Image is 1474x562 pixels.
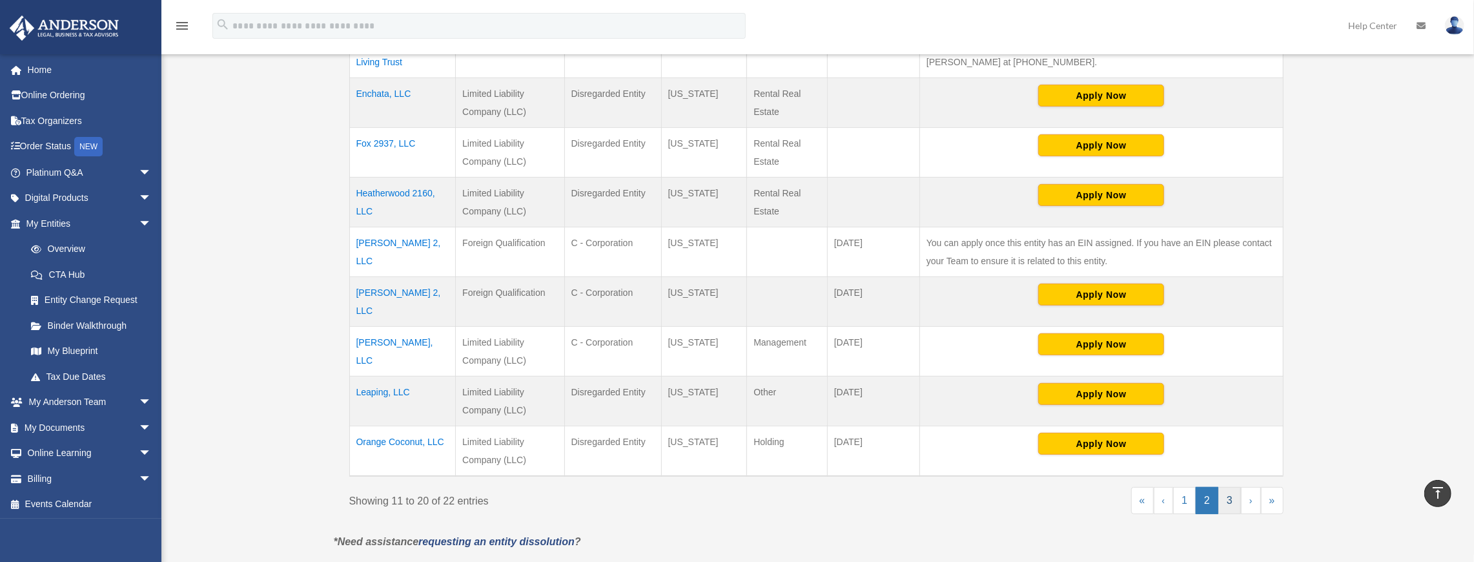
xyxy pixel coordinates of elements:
a: CTA Hub [18,262,165,287]
td: [DATE] [827,327,919,377]
a: vertical_align_top [1424,480,1451,507]
td: C - Corporation [564,277,661,327]
td: [PERSON_NAME] 2, LLC [349,277,456,327]
td: Disregarded Entity [564,78,661,128]
td: Foreign Qualification [456,227,564,277]
button: Apply Now [1038,184,1164,206]
a: Tax Organizers [9,108,171,134]
a: Billingarrow_drop_down [9,466,171,492]
td: Holding [747,426,828,477]
a: Previous [1154,487,1174,514]
td: [DATE] [827,277,919,327]
span: arrow_drop_down [139,185,165,212]
td: [US_STATE] [661,178,747,227]
span: arrow_drop_down [139,211,165,237]
td: Limited Liability Company (LLC) [456,178,564,227]
td: [US_STATE] [661,377,747,426]
div: NEW [74,137,103,156]
td: You can apply once this entity has an EIN assigned. If you have an EIN please contact your Team t... [919,227,1283,277]
a: Last [1261,487,1284,514]
a: My Anderson Teamarrow_drop_down [9,390,171,415]
td: [US_STATE] [661,128,747,178]
td: Leaping, LLC [349,377,456,426]
div: Showing 11 to 20 of 22 entries [349,487,807,510]
a: My Blueprint [18,338,165,364]
i: vertical_align_top [1430,485,1446,501]
button: Apply Now [1038,433,1164,455]
td: [US_STATE] [661,78,747,128]
a: 3 [1218,487,1241,514]
em: *Need assistance ? [334,536,581,547]
td: [US_STATE] [661,327,747,377]
span: arrow_drop_down [139,390,165,416]
a: Home [9,57,171,83]
a: 1 [1173,487,1196,514]
td: [US_STATE] [661,426,747,477]
i: menu [174,18,190,34]
span: arrow_drop_down [139,466,165,492]
td: Disregarded Entity [564,426,661,477]
td: Limited Liability Company (LLC) [456,327,564,377]
a: My Documentsarrow_drop_down [9,415,171,441]
a: menu [174,23,190,34]
td: C - Corporation [564,227,661,277]
td: Rental Real Estate [747,178,828,227]
td: Fox 2937, LLC [349,128,456,178]
td: [DATE] [827,227,919,277]
td: [US_STATE] [661,277,747,327]
td: Disregarded Entity [564,178,661,227]
a: First [1131,487,1154,514]
td: C - Corporation [564,327,661,377]
td: Limited Liability Company (LLC) [456,377,564,426]
td: Limited Liability Company (LLC) [456,78,564,128]
td: [PERSON_NAME], LLC [349,327,456,377]
td: [PERSON_NAME] 2, LLC [349,227,456,277]
a: My Entitiesarrow_drop_down [9,211,165,236]
td: Management [747,327,828,377]
a: Events Calendar [9,492,171,517]
button: Apply Now [1038,284,1164,306]
span: arrow_drop_down [139,415,165,441]
button: Apply Now [1038,134,1164,156]
a: requesting an entity dissolution [418,536,575,547]
td: Other [747,377,828,426]
a: Tax Due Dates [18,364,165,390]
a: Entity Change Request [18,287,165,313]
td: Foreign Qualification [456,277,564,327]
td: Disregarded Entity [564,377,661,426]
button: Apply Now [1038,383,1164,405]
a: Binder Walkthrough [18,313,165,338]
a: Online Ordering [9,83,171,109]
td: Heatherwood 2160, LLC [349,178,456,227]
a: Online Learningarrow_drop_down [9,441,171,466]
td: Disregarded Entity [564,128,661,178]
span: arrow_drop_down [139,160,165,186]
img: User Pic [1445,16,1464,35]
button: Apply Now [1038,85,1164,107]
a: Next [1241,487,1261,514]
a: 2 [1196,487,1218,514]
td: [DATE] [827,377,919,426]
td: Orange Coconut, LLC [349,426,456,477]
td: [DATE] [827,426,919,477]
a: Overview [18,236,158,262]
i: search [216,17,230,32]
td: Rental Real Estate [747,78,828,128]
a: Platinum Q&Aarrow_drop_down [9,160,171,185]
td: [US_STATE] [661,227,747,277]
td: Rental Real Estate [747,128,828,178]
td: Limited Liability Company (LLC) [456,426,564,477]
a: Order StatusNEW [9,134,171,160]
button: Apply Now [1038,333,1164,355]
img: Anderson Advisors Platinum Portal [6,16,123,41]
span: arrow_drop_down [139,441,165,467]
td: Enchata, LLC [349,78,456,128]
td: Limited Liability Company (LLC) [456,128,564,178]
a: Digital Productsarrow_drop_down [9,185,171,211]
